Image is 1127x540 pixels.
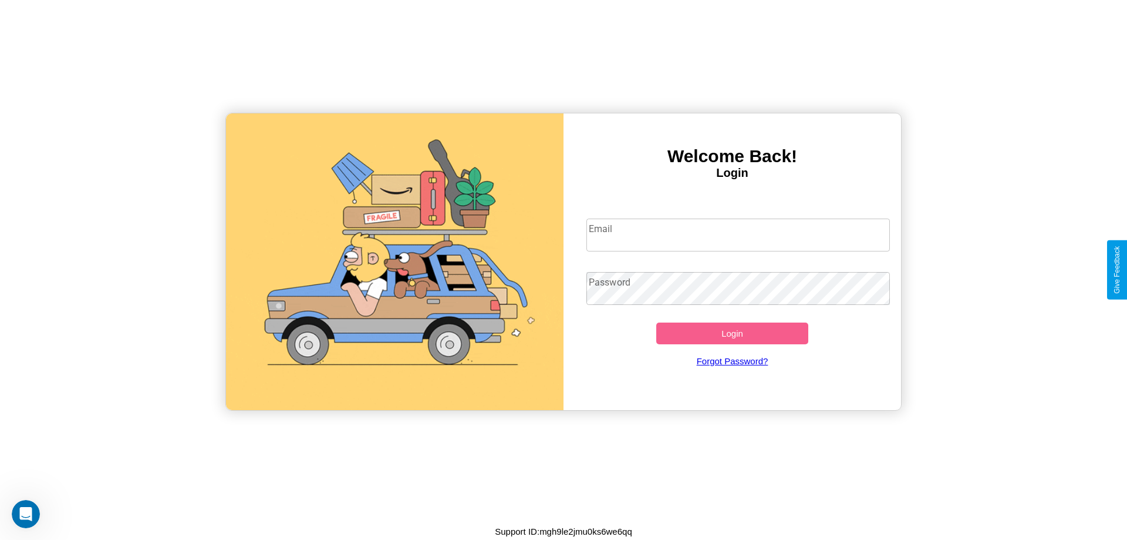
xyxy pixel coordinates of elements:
p: Support ID: mgh9le2jmu0ks6we6qq [495,524,632,539]
a: Forgot Password? [581,344,885,378]
iframe: Intercom live chat [12,500,40,528]
img: gif [226,113,563,410]
div: Give Feedback [1113,246,1121,294]
h4: Login [563,166,901,180]
h3: Welcome Back! [563,146,901,166]
button: Login [656,323,808,344]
